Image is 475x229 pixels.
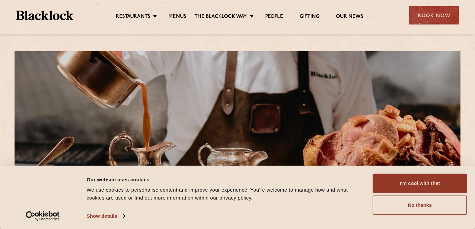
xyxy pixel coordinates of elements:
[14,211,72,221] a: Usercentrics Cookiebot - opens in a new window
[300,14,319,21] a: Gifting
[265,14,283,21] a: People
[87,175,365,183] div: Our website uses cookies
[87,211,125,221] a: Show details
[16,11,73,20] img: BL_Textured_Logo-footer-cropped.svg
[373,174,467,193] button: I'm cool with that
[409,6,459,24] div: Book Now
[168,14,186,21] a: Menus
[336,14,363,21] a: Our News
[87,186,365,202] div: We use cookies to personalise content and improve your experience. You're welcome to manage how a...
[116,14,150,21] a: Restaurants
[195,14,247,21] a: The Blacklock Way
[373,196,467,215] button: No thanks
